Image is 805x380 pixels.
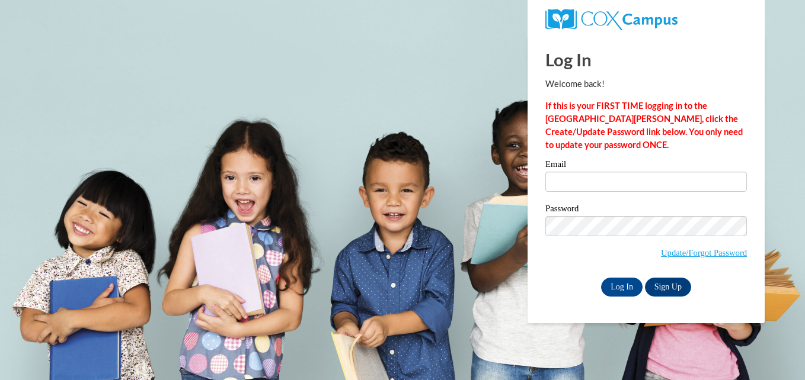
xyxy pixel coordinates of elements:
[601,278,643,297] input: Log In
[545,78,747,91] p: Welcome back!
[545,47,747,72] h1: Log In
[545,14,678,24] a: COX Campus
[545,160,747,172] label: Email
[661,248,747,257] a: Update/Forgot Password
[645,278,691,297] a: Sign Up
[545,101,743,150] strong: If this is your FIRST TIME logging in to the [GEOGRAPHIC_DATA][PERSON_NAME], click the Create/Upd...
[545,9,678,30] img: COX Campus
[545,204,747,216] label: Password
